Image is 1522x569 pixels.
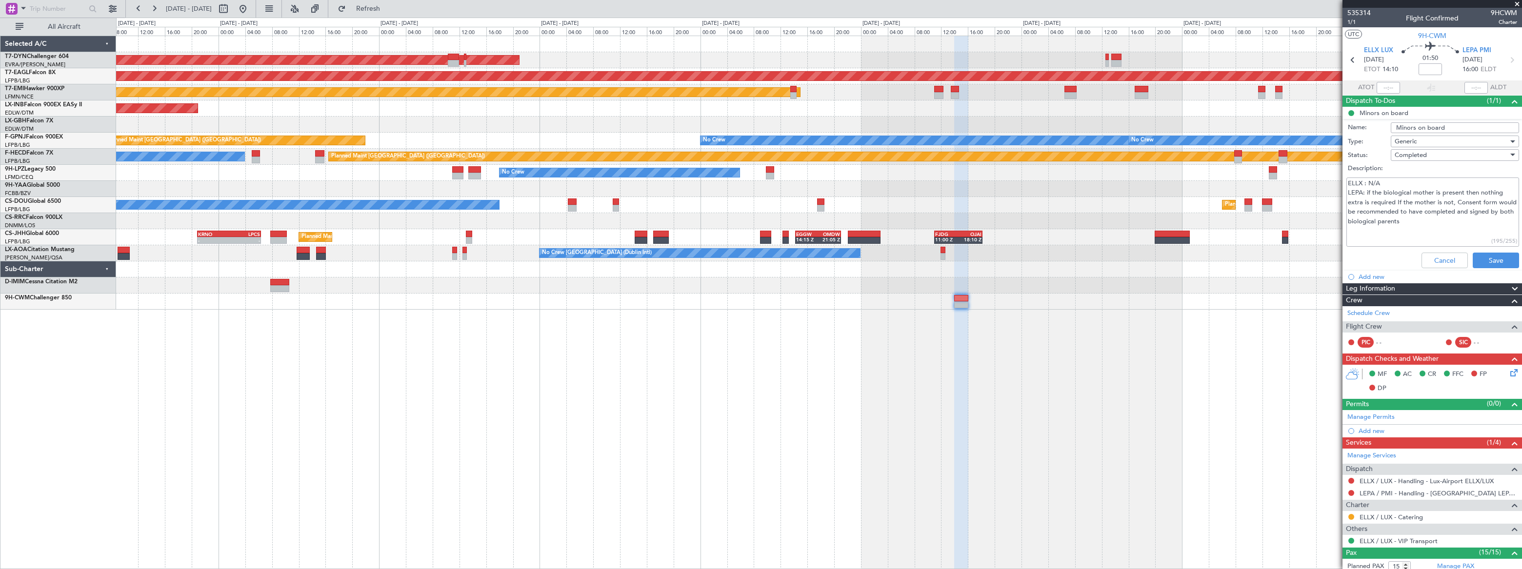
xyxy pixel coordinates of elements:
[1487,437,1501,448] span: (1/4)
[486,27,513,36] div: 16:00
[5,93,34,100] a: LFMN/NCE
[5,247,27,253] span: LX-AOA
[272,27,299,36] div: 08:00
[1347,18,1371,26] span: 1/1
[5,54,69,59] a: T7-DYNChallenger 604
[5,295,72,301] a: 9H-CWMChallenger 850
[958,231,981,237] div: OJAI
[935,231,958,237] div: FJDG
[1462,65,1478,75] span: 16:00
[118,20,156,28] div: [DATE] - [DATE]
[5,279,78,285] a: D-IMIMCessna Citation M2
[542,246,652,260] div: No Crew [GEOGRAPHIC_DATA] (Dublin Intl)
[1406,13,1459,23] div: Flight Confirmed
[541,20,579,28] div: [DATE] - [DATE]
[348,5,389,12] span: Refresh
[1075,27,1102,36] div: 08:00
[165,27,192,36] div: 16:00
[299,27,326,36] div: 12:00
[352,27,379,36] div: 20:00
[702,20,740,28] div: [DATE] - [DATE]
[1491,236,1517,245] div: (195/255)
[862,20,900,28] div: [DATE] - [DATE]
[796,231,818,237] div: EGGW
[1455,337,1471,348] div: SIC
[5,215,26,220] span: CS-RRC
[1347,451,1396,461] a: Manage Services
[513,27,540,36] div: 20:00
[1048,27,1075,36] div: 04:00
[219,27,245,36] div: 00:00
[1347,8,1371,18] span: 535314
[5,54,27,59] span: T7-DYN
[1364,46,1393,56] span: ELLX LUX
[1347,412,1395,422] a: Manage Permits
[1462,55,1482,65] span: [DATE]
[1462,46,1491,56] span: LEPA PMI
[5,182,27,188] span: 9H-YAA
[1377,82,1400,94] input: --:--
[1360,537,1438,545] a: ELLX / LUX - VIP Transport
[1021,27,1048,36] div: 00:00
[11,19,106,35] button: All Aircraft
[5,157,30,165] a: LFPB/LBG
[245,27,272,36] div: 04:00
[807,27,834,36] div: 16:00
[5,231,59,236] a: CS-JHHGlobal 6000
[701,27,727,36] div: 00:00
[5,125,34,133] a: EDLW/DTM
[5,109,34,117] a: EDLW/DTM
[647,27,674,36] div: 16:00
[1479,547,1501,557] span: (15/15)
[1346,295,1362,306] span: Crew
[380,20,418,28] div: [DATE] - [DATE]
[5,254,62,261] a: [PERSON_NAME]/QSA
[5,86,64,92] a: T7-EMIHawker 900XP
[941,27,968,36] div: 12:00
[1346,524,1367,535] span: Others
[30,1,86,16] input: Trip Number
[333,1,392,17] button: Refresh
[1348,151,1391,160] label: Status:
[25,23,103,30] span: All Aircraft
[1403,370,1412,379] span: AC
[1182,27,1209,36] div: 00:00
[166,4,212,13] span: [DATE] - [DATE]
[502,165,524,180] div: No Crew
[796,236,818,242] div: 14:15 Z
[1364,55,1384,65] span: [DATE]
[1225,197,1379,212] div: Planned Maint [GEOGRAPHIC_DATA] ([GEOGRAPHIC_DATA])
[5,102,82,108] a: LX-INBFalcon 900EX EASy II
[861,27,888,36] div: 00:00
[1236,27,1262,36] div: 08:00
[5,190,31,197] a: FCBB/BZV
[220,20,258,28] div: [DATE] - [DATE]
[1378,384,1386,393] span: DP
[1346,283,1395,294] span: Leg Information
[433,27,460,36] div: 08:00
[5,134,26,140] span: F-GPNJ
[1345,30,1362,39] button: UTC
[1346,96,1395,107] span: Dispatch To-Dos
[198,237,229,243] div: -
[727,27,754,36] div: 04:00
[1316,27,1343,36] div: 20:00
[5,77,30,84] a: LFPB/LBG
[5,215,62,220] a: CS-RRCFalcon 900LX
[1473,253,1519,268] button: Save
[1262,27,1289,36] div: 12:00
[5,166,24,172] span: 9H-LPZ
[1487,398,1501,409] span: (0/0)
[5,206,30,213] a: LFPB/LBG
[5,86,24,92] span: T7-EMI
[888,27,915,36] div: 04:00
[1155,27,1182,36] div: 20:00
[566,27,593,36] div: 04:00
[5,198,61,204] a: CS-DOUGlobal 6500
[1129,27,1156,36] div: 16:00
[1358,337,1374,348] div: PIC
[229,231,260,237] div: LPCS
[674,27,701,36] div: 20:00
[379,27,406,36] div: 00:00
[1358,83,1374,93] span: ATOT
